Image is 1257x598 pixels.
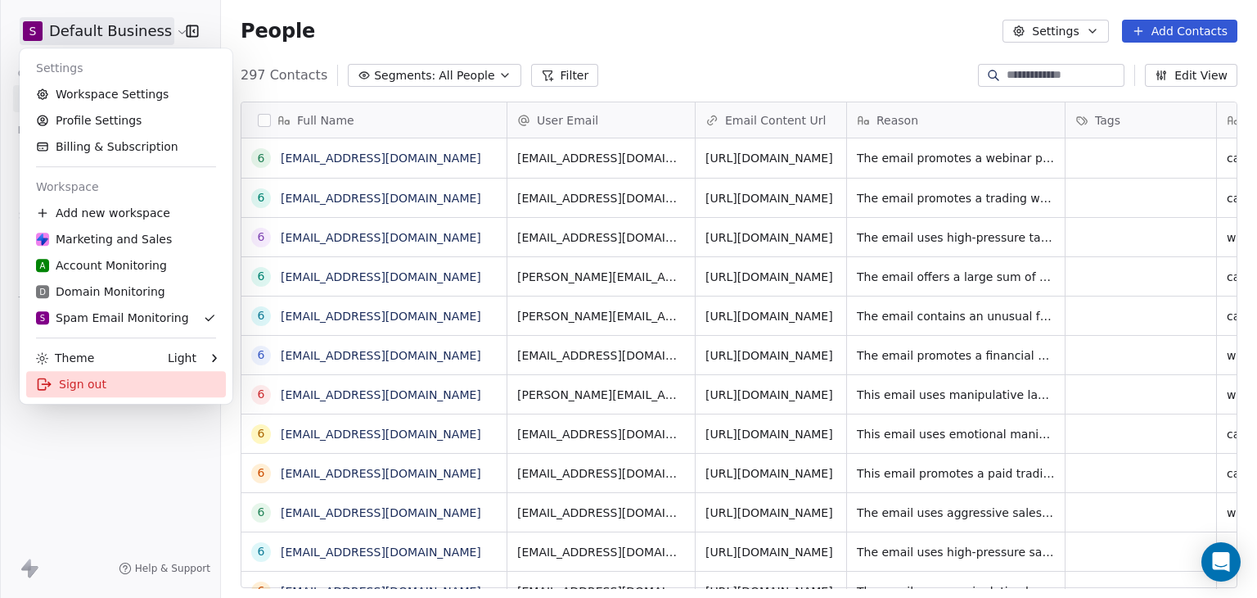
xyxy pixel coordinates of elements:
[26,371,226,397] div: Sign out
[36,231,172,247] div: Marketing and Sales
[26,134,226,160] a: Billing & Subscription
[36,283,165,300] div: Domain Monitoring
[26,55,226,81] div: Settings
[26,81,226,107] a: Workspace Settings
[40,312,45,324] span: S
[26,107,226,134] a: Profile Settings
[39,286,46,298] span: D
[36,233,49,246] img: Swipe%20One%20Logo%201-1.svg
[168,350,196,366] div: Light
[40,260,46,272] span: A
[26,174,226,200] div: Workspace
[36,310,189,326] div: Spam Email Monitoring
[26,200,226,226] div: Add new workspace
[36,257,167,274] div: Account Monitoring
[36,350,94,366] div: Theme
